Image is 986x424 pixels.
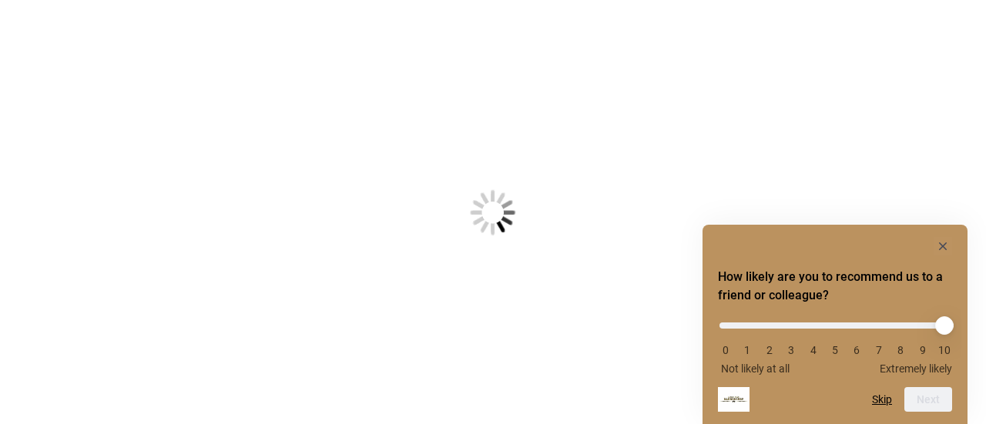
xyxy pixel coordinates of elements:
span: Extremely likely [880,362,952,375]
button: Skip [872,393,892,406]
button: Next question [904,387,952,412]
li: 6 [849,344,864,356]
span: Not likely at all [721,362,790,375]
li: 2 [762,344,777,356]
li: 7 [871,344,887,356]
li: 4 [806,344,821,356]
li: 5 [827,344,843,356]
li: 10 [937,344,952,356]
div: How likely are you to recommend us to a friend or colleague? Select an option from 0 to 10, with ... [718,311,952,375]
div: How likely are you to recommend us to a friend or colleague? Select an option from 0 to 10, with ... [718,237,952,412]
li: 8 [893,344,908,356]
button: Hide survey [934,237,952,255]
h2: How likely are you to recommend us to a friend or colleague? Select an option from 0 to 10, with ... [718,268,952,305]
li: 0 [718,344,733,356]
li: 9 [915,344,931,356]
li: 3 [783,344,799,356]
img: Loading [394,114,592,311]
li: 1 [739,344,755,356]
